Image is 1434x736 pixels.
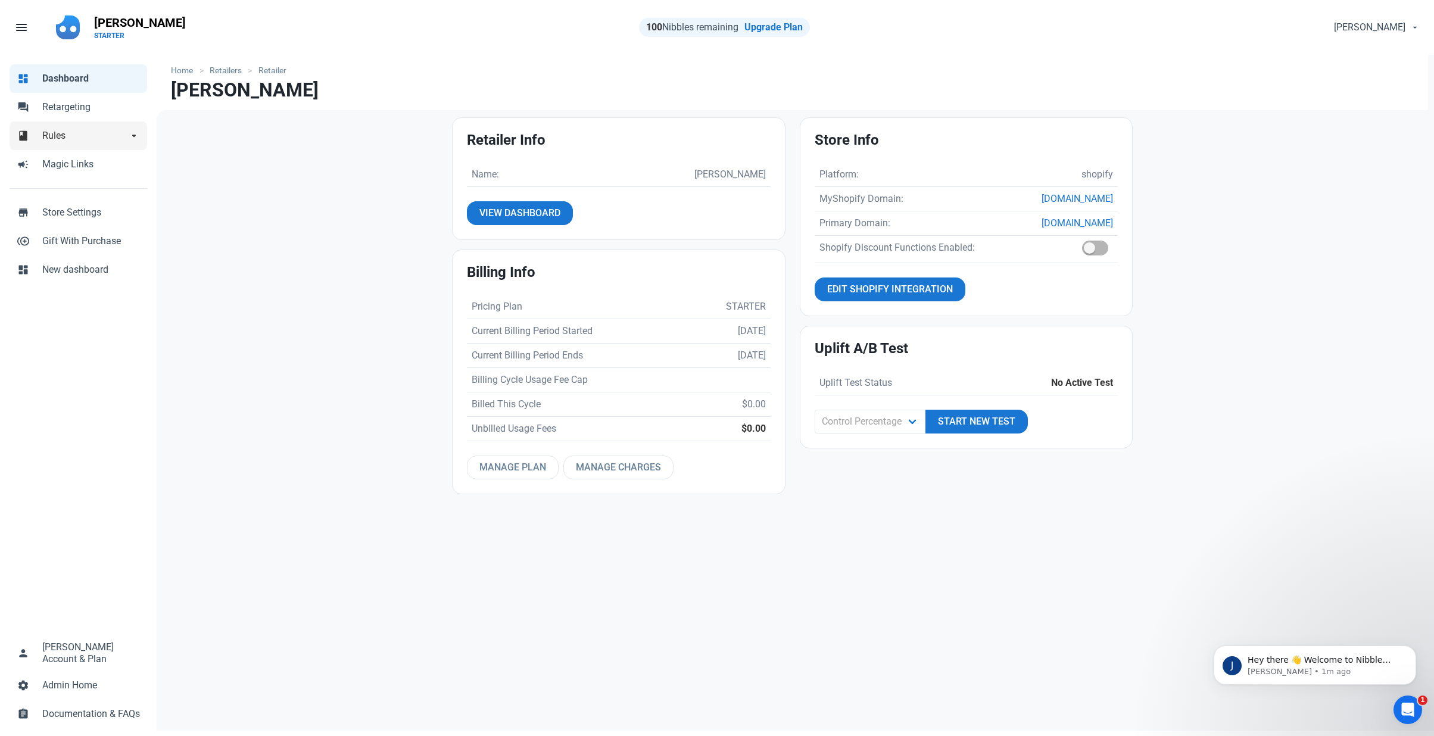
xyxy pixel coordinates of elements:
[42,205,140,220] span: Store Settings
[10,121,147,150] a: bookRulesarrow_drop_down
[1394,696,1422,724] iframe: Intercom live chat
[42,129,128,143] span: Rules
[1018,163,1118,187] td: shopify
[17,234,29,246] span: control_point_duplicate
[687,295,771,319] td: STARTER
[42,707,140,721] span: Documentation & FAQs
[467,201,573,225] a: View Dashboard
[94,14,186,31] p: [PERSON_NAME]
[42,263,140,277] span: New dashboard
[10,671,147,700] a: settingsAdmin Home
[94,31,186,40] p: STARTER
[171,79,319,101] h1: [PERSON_NAME]
[17,100,29,112] span: forum
[87,10,193,45] a: [PERSON_NAME]STARTER
[815,277,965,301] a: Edit Shopify Integration
[827,282,953,297] span: Edit Shopify Integration
[467,367,687,392] td: Billing Cycle Usage Fee Cap
[17,129,29,141] span: book
[10,150,147,179] a: campaignMagic Links
[576,460,661,475] span: Manage Charges
[10,227,147,255] a: control_point_duplicateGift With Purchase
[467,343,687,367] td: Current Billing Period Ends
[646,21,738,33] span: Nibbles remaining
[1051,377,1113,388] strong: No Active Test
[467,295,687,319] td: Pricing Plan
[479,206,560,220] span: View Dashboard
[10,64,147,93] a: dashboardDashboard
[744,21,803,33] a: Upgrade Plan
[563,456,674,479] a: Manage Charges
[467,416,687,441] td: Unbilled Usage Fees
[815,235,1018,263] td: Shopify Discount Functions Enabled:
[815,186,1018,211] td: MyShopify Domain:
[14,20,29,35] span: menu
[17,678,29,690] span: settings
[10,633,147,671] a: person[PERSON_NAME]Account & Plan
[42,71,140,86] span: Dashboard
[467,456,559,479] a: Manage Plan
[42,100,140,114] span: Retargeting
[128,129,140,141] span: arrow_drop_down
[646,21,662,33] strong: 100
[1324,15,1427,39] button: [PERSON_NAME]
[10,93,147,121] a: forumRetargeting
[562,163,771,187] td: [PERSON_NAME]
[467,319,687,343] td: Current Billing Period Started
[17,157,29,169] span: campaign
[42,157,140,171] span: Magic Links
[157,55,1428,79] nav: breadcrumbs
[479,460,546,475] span: Manage Plan
[10,255,147,284] a: dashboardNew dashboard
[925,410,1028,434] a: Start New Test
[815,132,1118,148] h2: Store Info
[204,64,248,77] a: Retailers
[1334,20,1405,35] span: [PERSON_NAME]
[467,392,687,416] td: Billed This Cycle
[687,392,771,416] td: $0.00
[17,646,29,658] span: person
[17,263,29,275] span: dashboard
[42,654,107,664] span: Account & Plan
[17,71,29,83] span: dashboard
[42,640,114,654] span: [PERSON_NAME]
[815,341,1118,357] h2: Uplift A/B Test
[1042,217,1113,229] a: [DOMAIN_NAME]
[10,198,147,227] a: storeStore Settings
[687,319,771,343] td: [DATE]
[815,211,1018,235] td: Primary Domain:
[42,678,140,693] span: Admin Home
[741,423,766,434] strong: $0.00
[467,163,562,187] td: Name:
[815,371,977,395] td: Uplift Test Status
[815,163,1018,187] td: Platform:
[42,234,140,248] span: Gift With Purchase
[1042,193,1113,204] a: [DOMAIN_NAME]
[17,707,29,719] span: assignment
[1418,696,1427,705] span: 1
[467,264,771,280] h2: Billing Info
[17,205,29,217] span: store
[1196,620,1434,704] iframe: Intercom notifications message
[171,64,199,77] a: Home
[10,700,147,728] a: assignmentDocumentation & FAQs
[687,343,771,367] td: [DATE]
[467,132,771,148] h2: Retailer Info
